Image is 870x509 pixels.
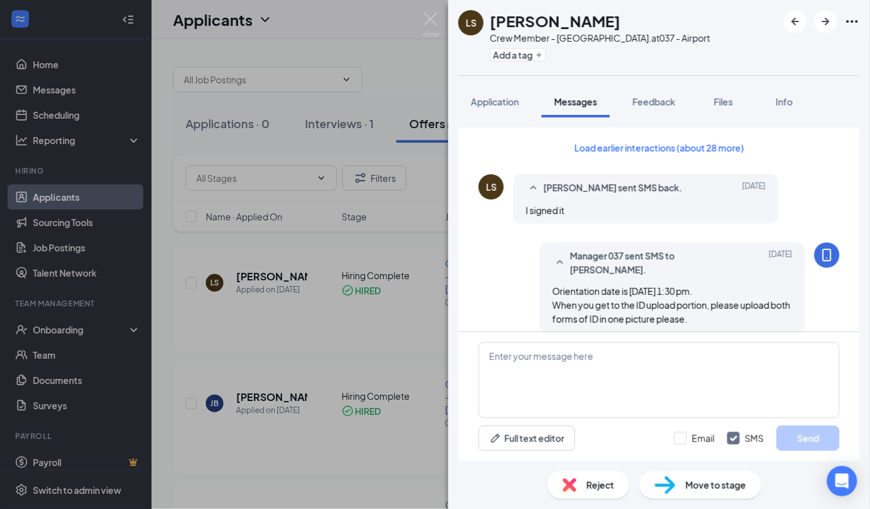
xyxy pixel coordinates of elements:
[742,181,766,196] span: [DATE]
[564,138,755,158] button: Load earlier interactions (about 28 more)
[552,285,790,325] span: Orientation date is [DATE] 1:30 pm. When you get to the ID upload portion, please upload both for...
[587,478,614,492] span: Reject
[471,96,519,107] span: Application
[570,249,736,277] span: Manager 037 sent SMS to [PERSON_NAME].
[827,466,857,496] div: Open Intercom Messenger
[490,10,621,32] h1: [PERSON_NAME]
[526,205,564,216] span: I signed it
[788,14,803,29] svg: ArrowLeftNew
[479,426,575,451] button: Full text editorPen
[552,255,568,270] svg: SmallChevronUp
[784,10,807,33] button: ArrowLeftNew
[544,181,682,196] span: [PERSON_NAME] sent SMS back.
[490,32,710,44] div: Crew Member - [GEOGRAPHIC_DATA]. at 037 - Airport
[814,10,837,33] button: ArrowRight
[486,181,497,193] div: LS
[490,48,546,61] button: PlusAdd a tag
[686,478,746,492] span: Move to stage
[819,248,835,263] svg: MobileSms
[714,96,733,107] span: Files
[818,14,833,29] svg: ArrowRight
[633,96,676,107] span: Feedback
[845,14,860,29] svg: Ellipses
[535,51,543,59] svg: Plus
[769,249,792,277] span: [DATE]
[554,96,597,107] span: Messages
[466,16,477,29] div: LS
[776,96,793,107] span: Info
[777,426,840,451] button: Send
[526,181,541,196] svg: SmallChevronUp
[489,432,502,445] svg: Pen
